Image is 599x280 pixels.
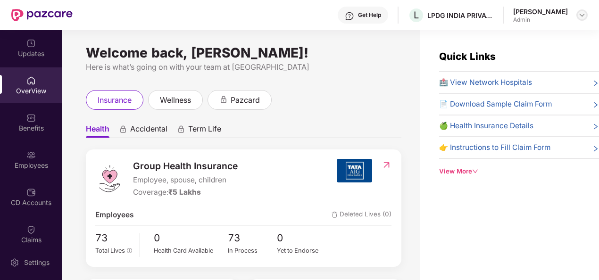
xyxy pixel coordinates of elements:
span: pazcard [231,94,260,106]
span: right [592,100,599,110]
span: 0 [277,231,326,246]
span: info-circle [127,248,132,253]
img: svg+xml;base64,PHN2ZyBpZD0iQmVuZWZpdHMiIHhtbG5zPSJodHRwOi8vd3d3LnczLm9yZy8yMDAwL3N2ZyIgd2lkdGg9Ij... [26,113,36,123]
div: In Process [228,246,277,255]
span: Total Lives [95,247,125,254]
span: Employee, spouse, children [133,174,238,186]
span: 🍏 Health Insurance Details [439,120,533,132]
img: svg+xml;base64,PHN2ZyBpZD0iRHJvcGRvd24tMzJ4MzIiIHhtbG5zPSJodHRwOi8vd3d3LnczLm9yZy8yMDAwL3N2ZyIgd2... [578,11,586,19]
span: down [472,168,478,174]
span: Accidental [130,124,167,138]
span: 👉 Instructions to Fill Claim Form [439,142,550,153]
span: wellness [160,94,191,106]
span: 0 [154,231,228,246]
div: Coverage: [133,187,238,198]
span: Deleted Lives (0) [332,209,391,221]
div: animation [177,125,185,133]
span: 73 [228,231,277,246]
span: 📄 Download Sample Claim Form [439,99,552,110]
span: right [592,144,599,153]
img: svg+xml;base64,PHN2ZyBpZD0iSGVscC0zMngzMiIgeG1sbnM9Imh0dHA6Ly93d3cudzMub3JnLzIwMDAvc3ZnIiB3aWR0aD... [345,11,354,21]
span: right [592,79,599,88]
img: svg+xml;base64,PHN2ZyBpZD0iSG9tZSIgeG1sbnM9Imh0dHA6Ly93d3cudzMub3JnLzIwMDAvc3ZnIiB3aWR0aD0iMjAiIG... [26,76,36,85]
div: [PERSON_NAME] [513,7,568,16]
div: Get Help [358,11,381,19]
div: Welcome back, [PERSON_NAME]! [86,49,401,57]
span: L [414,9,419,21]
img: insurerIcon [337,159,372,182]
span: Term Life [188,124,221,138]
span: ₹5 Lakhs [168,188,201,197]
img: svg+xml;base64,PHN2ZyBpZD0iQ0RfQWNjb3VudHMiIGRhdGEtbmFtZT0iQ0QgQWNjb3VudHMiIHhtbG5zPSJodHRwOi8vd3... [26,188,36,197]
img: svg+xml;base64,PHN2ZyBpZD0iRW1wbG95ZWVzIiB4bWxucz0iaHR0cDovL3d3dy53My5vcmcvMjAwMC9zdmciIHdpZHRoPS... [26,150,36,160]
img: svg+xml;base64,PHN2ZyBpZD0iU2V0dGluZy0yMHgyMCIgeG1sbnM9Imh0dHA6Ly93d3cudzMub3JnLzIwMDAvc3ZnIiB3aW... [10,258,19,267]
span: insurance [98,94,132,106]
span: Group Health Insurance [133,159,238,173]
img: svg+xml;base64,PHN2ZyBpZD0iVXBkYXRlZCIgeG1sbnM9Imh0dHA6Ly93d3cudzMub3JnLzIwMDAvc3ZnIiB3aWR0aD0iMj... [26,39,36,48]
span: 🏥 View Network Hospitals [439,77,532,88]
span: right [592,122,599,132]
div: Health Card Available [154,246,228,255]
span: Quick Links [439,50,496,62]
div: animation [219,95,228,104]
img: RedirectIcon [382,160,391,170]
img: deleteIcon [332,212,338,218]
div: Settings [21,258,52,267]
span: 73 [95,231,133,246]
div: View More [439,166,599,176]
div: animation [119,125,127,133]
span: Employees [95,209,133,221]
div: Yet to Endorse [277,246,326,255]
div: Here is what’s going on with your team at [GEOGRAPHIC_DATA] [86,61,401,73]
img: New Pazcare Logo [11,9,73,21]
img: svg+xml;base64,PHN2ZyBpZD0iQ2xhaW0iIHhtbG5zPSJodHRwOi8vd3d3LnczLm9yZy8yMDAwL3N2ZyIgd2lkdGg9IjIwIi... [26,225,36,234]
img: logo [95,165,124,193]
div: Admin [513,16,568,24]
div: LPDG INDIA PRIVATE LIMITED [427,11,493,20]
span: Health [86,124,109,138]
